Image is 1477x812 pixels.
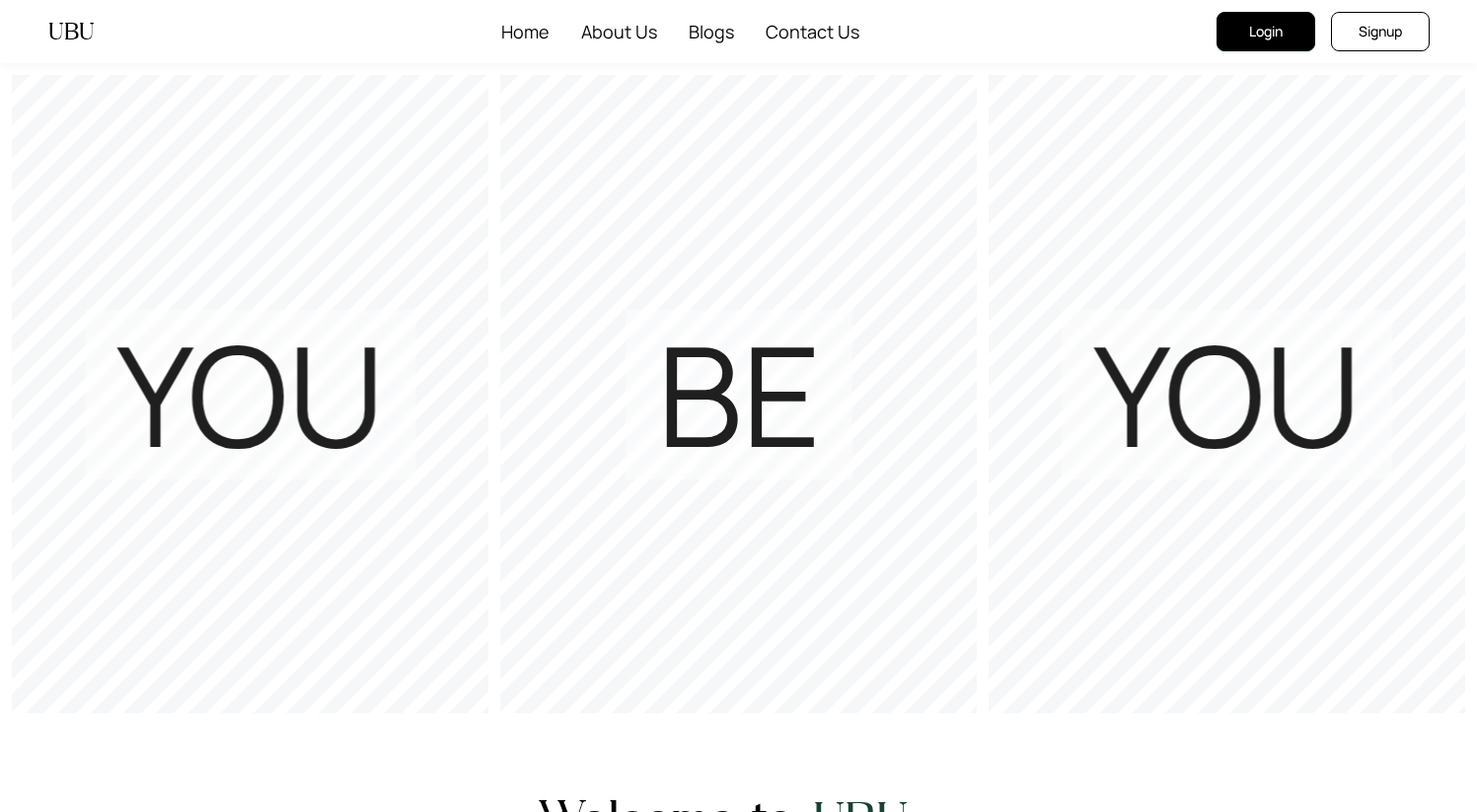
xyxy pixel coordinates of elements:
button: Login [1217,12,1315,51]
h1: YOU [116,326,384,464]
span: Signup [1359,21,1402,42]
h1: YOU [1093,326,1361,464]
span: Login [1249,21,1283,42]
button: Signup [1331,12,1430,51]
h1: BE [657,326,821,464]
